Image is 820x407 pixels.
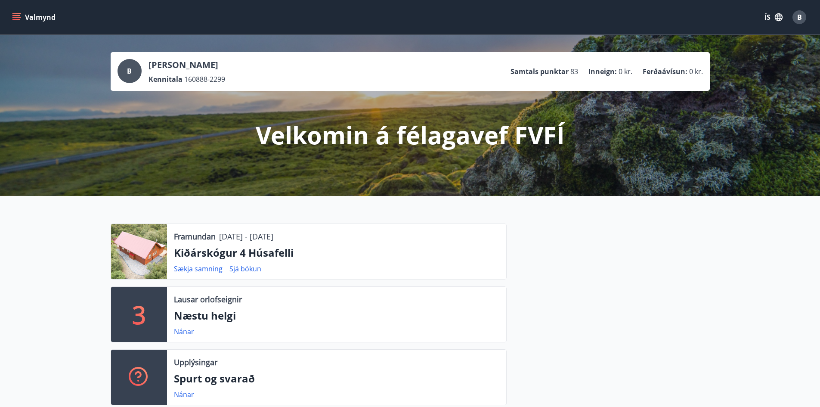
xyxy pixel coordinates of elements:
[127,66,132,76] span: B
[174,357,217,368] p: Upplýsingar
[174,390,194,399] a: Nánar
[256,118,565,151] p: Velkomin á félagavef FVFÍ
[132,298,146,331] p: 3
[760,9,787,25] button: ÍS
[689,67,703,76] span: 0 kr.
[789,7,810,28] button: B
[219,231,273,242] p: [DATE] - [DATE]
[511,67,569,76] p: Samtals punktar
[643,67,687,76] p: Ferðaávísun :
[797,12,802,22] span: B
[588,67,617,76] p: Inneign :
[149,59,225,71] p: [PERSON_NAME]
[174,371,499,386] p: Spurt og svarað
[174,327,194,336] a: Nánar
[570,67,578,76] span: 83
[174,231,216,242] p: Framundan
[174,245,499,260] p: Kiðárskógur 4 Húsafelli
[174,294,242,305] p: Lausar orlofseignir
[184,75,225,84] span: 160888-2299
[10,9,59,25] button: menu
[229,264,261,273] a: Sjá bókun
[149,75,183,84] p: Kennitala
[174,264,223,273] a: Sækja samning
[174,308,499,323] p: Næstu helgi
[619,67,632,76] span: 0 kr.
